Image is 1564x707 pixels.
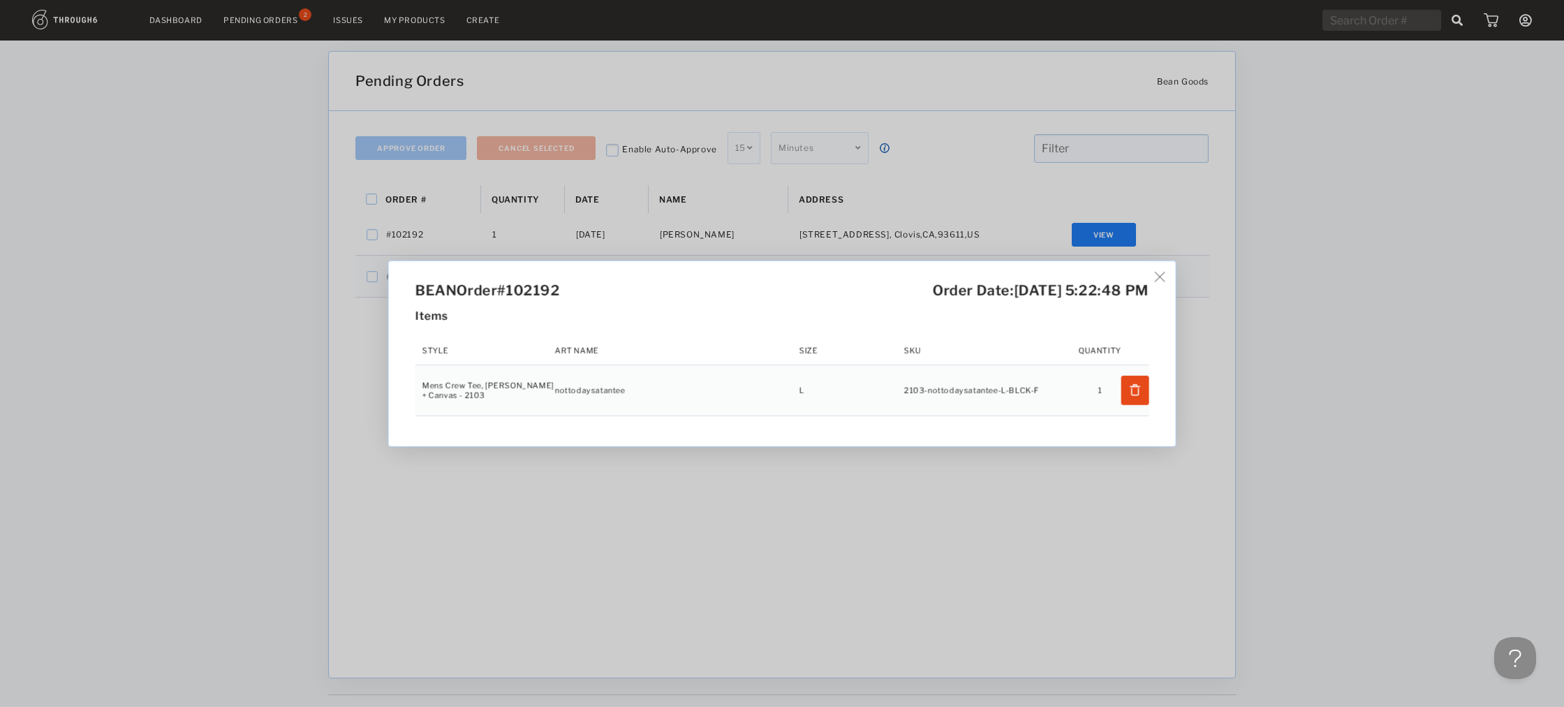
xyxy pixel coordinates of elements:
[1079,365,1121,416] td: 1
[415,337,555,365] th: Style
[799,365,904,416] td: L
[904,337,1079,365] th: SKU
[904,365,1079,416] td: 2103-nottodaysatantee-L-BLCK-F
[799,337,904,365] th: Size
[415,309,448,323] span: Items
[1079,337,1121,365] th: Quantity
[1494,637,1536,679] iframe: Toggle Customer Support
[415,282,561,299] span: BEAN Order #102192
[1155,272,1165,282] img: icon_button_x_thin.7ff7c24d.svg
[415,365,555,416] td: Mens Crew Tee, [PERSON_NAME] + Canvas - 2103
[933,282,1149,299] span: Order Date: [DATE] 5:22:48 PM
[555,337,799,365] th: Art Name
[555,365,799,416] td: nottodaysatantee
[1128,383,1141,395] img: icon_delete_white.579bcea7.svg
